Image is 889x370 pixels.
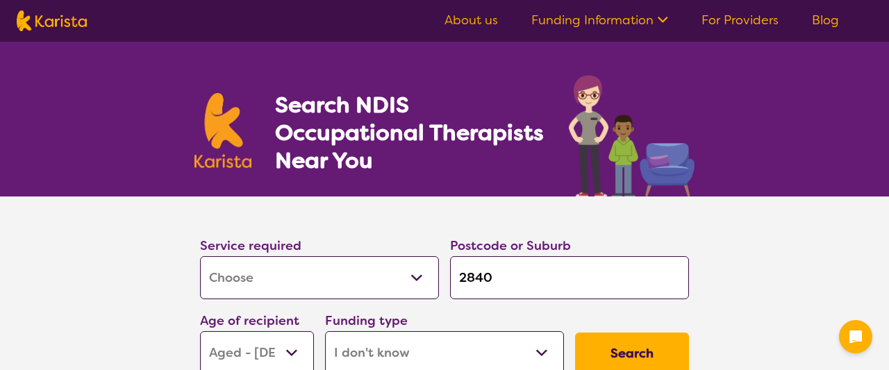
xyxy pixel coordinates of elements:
img: Karista logo [17,10,87,31]
img: occupational-therapy [569,75,695,196]
h1: Search NDIS Occupational Therapists Near You [275,91,545,174]
a: Funding Information [531,12,668,28]
label: Service required [200,237,301,254]
label: Age of recipient [200,312,299,329]
label: Funding type [325,312,408,329]
input: Type [450,256,689,299]
a: Blog [812,12,839,28]
a: For Providers [701,12,779,28]
label: Postcode or Suburb [450,237,571,254]
a: About us [444,12,498,28]
img: Karista logo [194,93,251,168]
